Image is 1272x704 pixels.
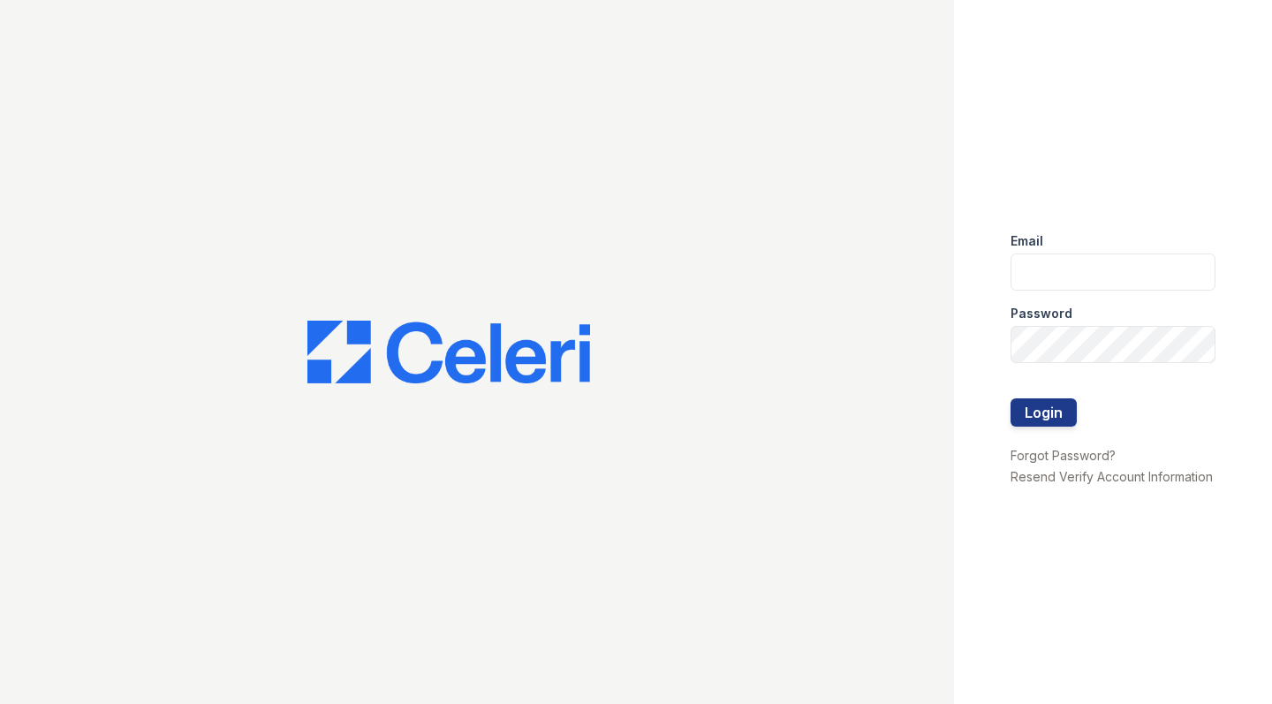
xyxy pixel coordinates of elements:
button: Login [1011,398,1077,427]
a: Forgot Password? [1011,448,1116,463]
img: CE_Logo_Blue-a8612792a0a2168367f1c8372b55b34899dd931a85d93a1a3d3e32e68fde9ad4.png [307,321,590,384]
a: Resend Verify Account Information [1011,469,1213,484]
label: Password [1011,305,1072,322]
label: Email [1011,232,1043,250]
